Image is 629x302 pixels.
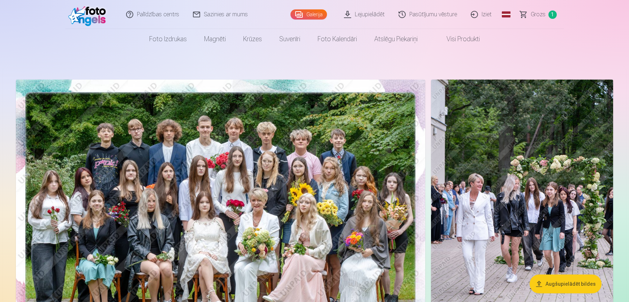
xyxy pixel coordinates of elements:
span: Grozs [531,10,546,19]
a: Magnēti [195,29,234,49]
a: Foto kalendāri [309,29,366,49]
img: /fa3 [68,3,110,26]
a: Visi produkti [426,29,488,49]
a: Atslēgu piekariņi [366,29,426,49]
a: Foto izdrukas [141,29,195,49]
span: 1 [548,10,557,19]
a: Galerija [290,9,327,20]
a: Krūzes [234,29,271,49]
a: Suvenīri [271,29,309,49]
button: Augšupielādēt bildes [530,275,602,293]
